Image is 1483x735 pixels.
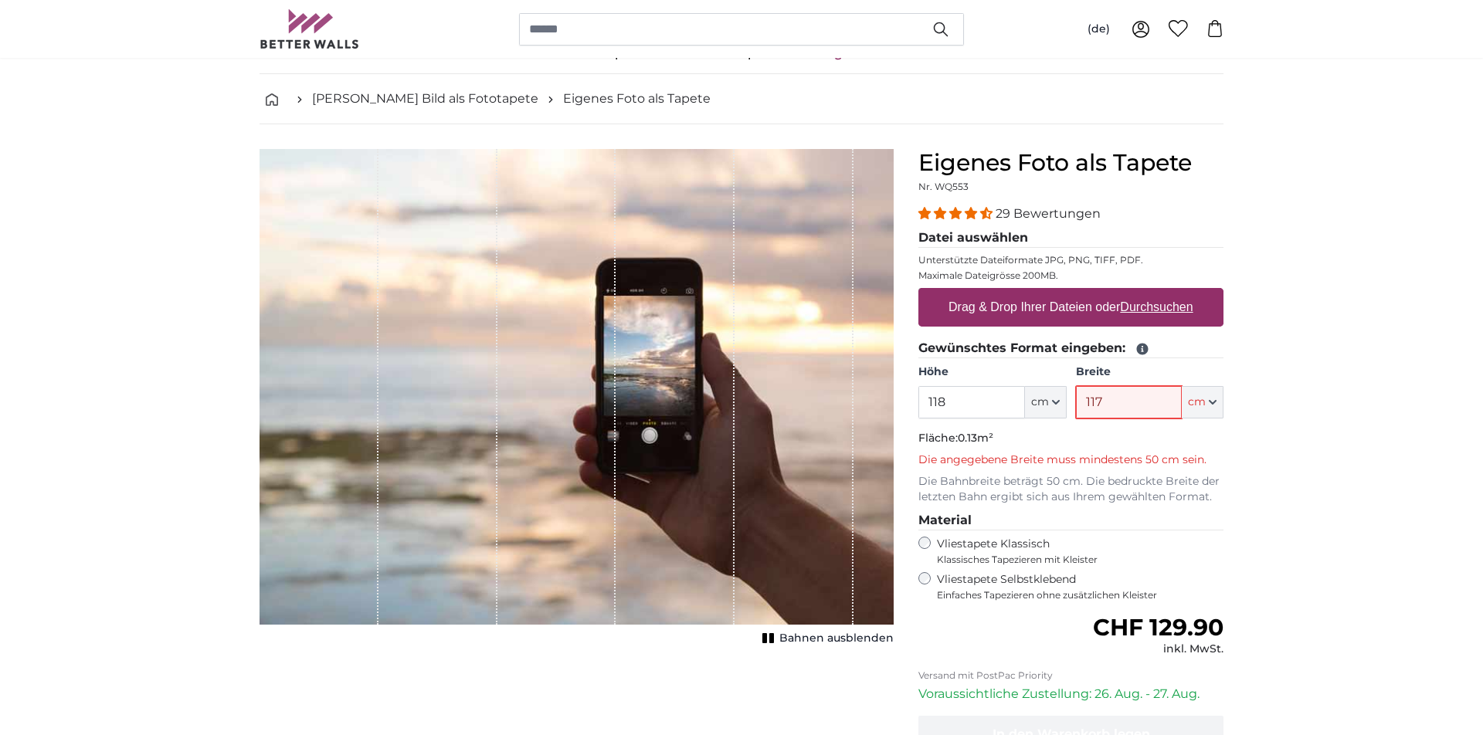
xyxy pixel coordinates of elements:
span: Klassisches Tapezieren mit Kleister [937,554,1210,566]
label: Vliestapete Klassisch [937,537,1210,566]
legend: Material [918,511,1223,530]
p: Fläche: [918,431,1223,446]
p: Voraussichtliche Zustellung: 26. Aug. - 27. Aug. [918,685,1223,703]
p: Die Bahnbreite beträgt 50 cm. Die bedruckte Breite der letzten Bahn ergibt sich aus Ihrem gewählt... [918,474,1223,505]
a: Eigenes Foto als Tapete [563,90,711,108]
div: 1 of 1 [260,149,894,649]
p: Maximale Dateigrösse 200MB. [918,269,1223,282]
img: Betterwalls [260,9,360,49]
legend: Datei auswählen [918,229,1223,248]
button: cm [1025,386,1067,418]
span: cm [1188,395,1206,410]
span: 0.13m² [958,431,993,445]
button: Bahnen ausblenden [758,628,894,649]
span: Einfaches Tapezieren ohne zusätzlichen Kleister [937,589,1223,601]
legend: Gewünschtes Format eingeben: [918,339,1223,358]
u: Durchsuchen [1121,300,1193,313]
span: 4.34 stars [918,206,996,221]
a: [PERSON_NAME] Bild als Fototapete [312,90,538,108]
span: Bahnen ausblenden [779,631,894,646]
label: Höhe [918,364,1066,380]
label: Vliestapete Selbstklebend [937,572,1223,601]
button: cm [1182,386,1223,418]
p: Unterstützte Dateiformate JPG, PNG, TIFF, PDF. [918,254,1223,266]
nav: breadcrumbs [260,74,1223,124]
span: 29 Bewertungen [996,206,1101,221]
h1: Eigenes Foto als Tapete [918,149,1223,177]
label: Drag & Drop Ihrer Dateien oder [942,292,1200,323]
span: CHF 129.90 [1093,613,1223,642]
button: (de) [1075,15,1122,43]
p: Die angegebene Breite muss mindestens 50 cm sein. [918,452,1223,468]
span: cm [1031,395,1049,410]
label: Breite [1076,364,1223,380]
span: Nr. WQ553 [918,181,969,192]
p: Versand mit PostPac Priority [918,669,1223,682]
div: inkl. MwSt. [1093,642,1223,657]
